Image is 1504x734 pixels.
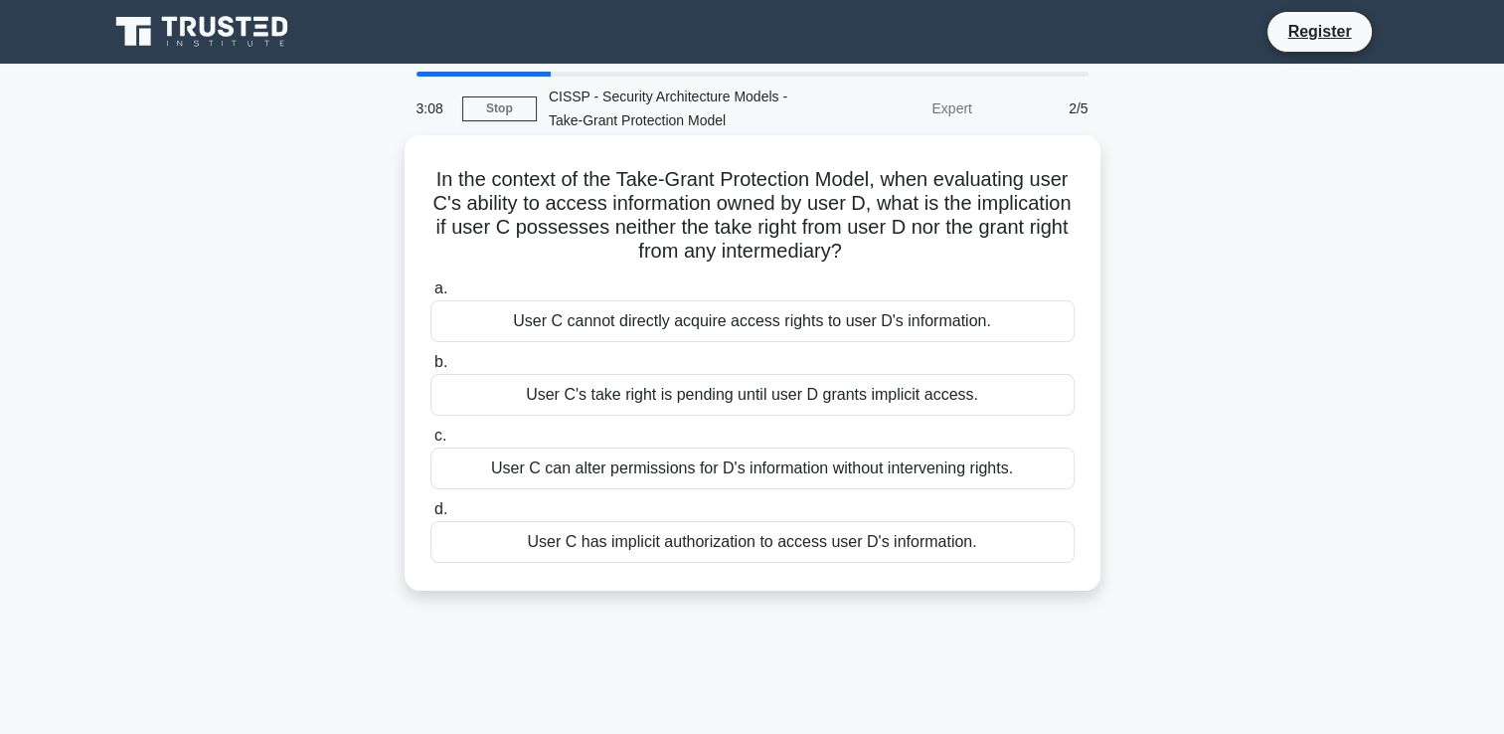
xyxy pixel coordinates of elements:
span: a. [434,279,447,296]
div: CISSP - Security Architecture Models - Take-Grant Protection Model [537,77,810,140]
span: c. [434,427,446,444]
div: User C cannot directly acquire access rights to user D's information. [430,300,1075,342]
div: User C has implicit authorization to access user D's information. [430,521,1075,563]
div: User C can alter permissions for D's information without intervening rights. [430,448,1075,489]
div: Expert [810,89,984,128]
div: 3:08 [405,89,462,128]
div: 2/5 [984,89,1100,128]
h5: In the context of the Take-Grant Protection Model, when evaluating user C's ability to access inf... [428,167,1077,265]
a: Stop [462,96,537,121]
div: User C's take right is pending until user D grants implicit access. [430,374,1075,416]
span: b. [434,353,447,370]
span: d. [434,500,447,517]
a: Register [1275,19,1363,44]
